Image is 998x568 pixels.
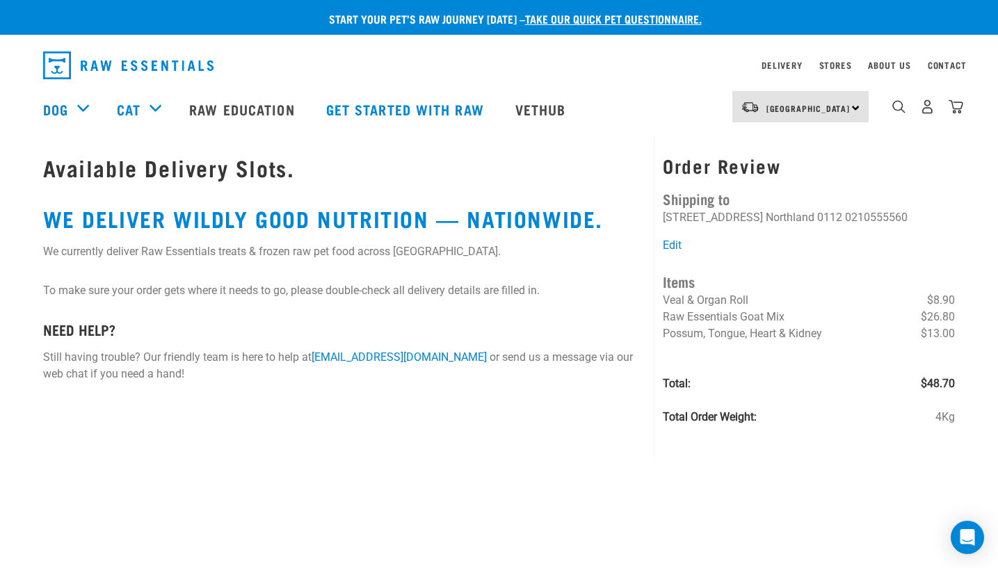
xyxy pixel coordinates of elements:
a: Dog [43,99,68,120]
a: Get started with Raw [312,81,501,137]
a: Stores [819,63,852,67]
img: Raw Essentials Logo [43,51,214,79]
img: home-icon@2x.png [949,99,963,114]
img: user.png [920,99,935,114]
a: Vethub [501,81,583,137]
li: Northland 0112 [766,211,842,224]
p: To make sure your order gets where it needs to go, please double-check all delivery details are f... [43,282,646,299]
h1: Available Delivery Slots. [43,155,646,180]
a: Delivery [762,63,802,67]
nav: dropdown navigation [32,46,967,85]
span: $26.80 [921,309,955,325]
img: van-moving.png [741,101,759,113]
a: Cat [117,99,140,120]
a: [EMAIL_ADDRESS][DOMAIN_NAME] [312,350,490,364]
h4: NEED HELP? [43,321,646,337]
strong: Total: [663,377,691,390]
span: 4Kg [935,409,955,425]
span: Veal & Organ Roll [663,293,748,307]
li: 0210555560 [845,211,908,224]
img: home-icon-1@2x.png [892,100,906,113]
span: $8.90 [927,292,955,309]
a: About Us [868,63,910,67]
span: $48.70 [921,375,955,392]
a: Contact [928,63,967,67]
p: Still having trouble? Our friendly team is here to help at or send us a message via our web chat ... [43,349,646,382]
h4: Items [663,270,955,292]
p: We currently deliver Raw Essentials treats & frozen raw pet food across [GEOGRAPHIC_DATA]. [43,243,646,260]
span: Possum, Tongue, Heart & Kidney [663,327,822,340]
span: Raw Essentials Goat Mix [663,310,784,323]
h2: WE DELIVER WILDLY GOOD NUTRITION — NATIONWIDE. [43,206,646,231]
h3: Order Review [663,155,955,177]
a: Edit [663,238,682,252]
a: take our quick pet questionnaire. [525,15,702,22]
strong: Total Order Weight: [663,410,757,423]
h4: Shipping to [663,188,955,209]
span: [GEOGRAPHIC_DATA] [766,106,851,111]
li: [STREET_ADDRESS] [663,211,763,224]
div: Open Intercom Messenger [951,521,984,554]
a: Raw Education [175,81,312,137]
span: $13.00 [921,325,955,342]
